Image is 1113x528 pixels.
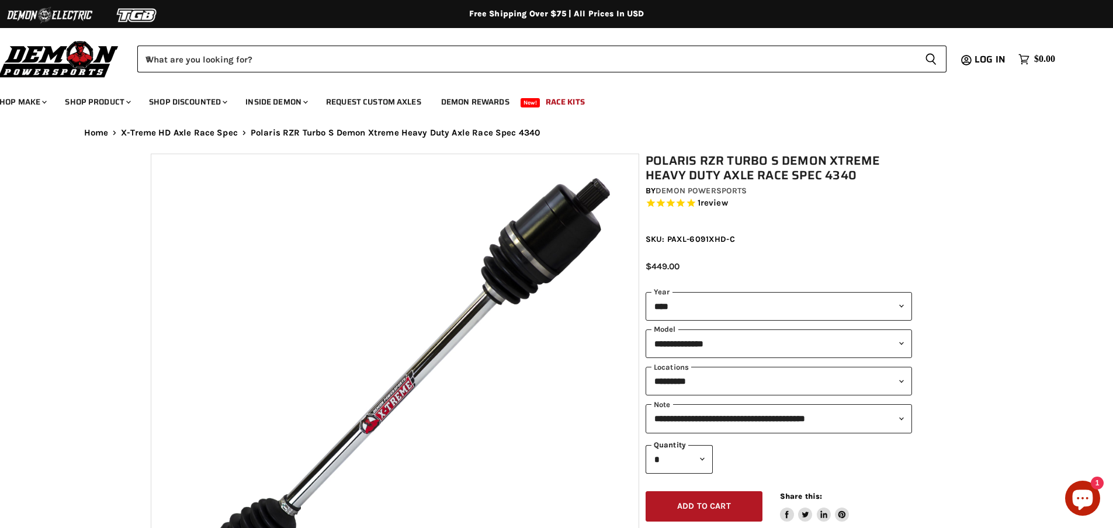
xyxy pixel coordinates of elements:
[1013,51,1061,68] a: $0.00
[916,46,946,72] button: Search
[975,52,1005,67] span: Log in
[969,54,1013,65] a: Log in
[1062,481,1104,519] inbox-online-store-chat: Shopify online store chat
[89,9,1024,19] div: Free Shipping Over $75 | All Prices In USD
[137,46,916,72] input: When autocomplete results are available use up and down arrows to review and enter to select
[1034,54,1055,65] span: $0.00
[317,90,430,114] a: Request Custom Axles
[537,90,594,114] a: Race Kits
[780,491,850,522] aside: Share this:
[780,492,822,501] span: Share this:
[646,491,762,522] button: Add to cart
[646,445,713,474] select: Quantity
[432,90,518,114] a: Demon Rewards
[56,90,138,114] a: Shop Product
[646,404,912,433] select: keys
[677,501,731,511] span: Add to cart
[237,90,315,114] a: Inside Demon
[137,46,946,72] form: Product
[6,4,93,26] img: Demon Electric Logo 2
[93,4,181,26] img: TGB Logo 2
[521,98,540,107] span: New!
[140,90,234,114] a: Shop Discounted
